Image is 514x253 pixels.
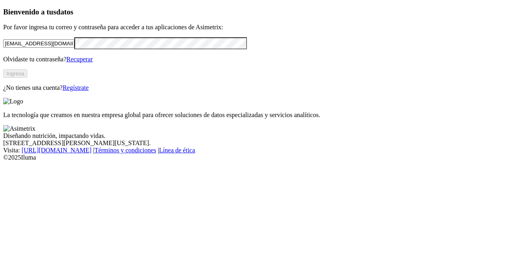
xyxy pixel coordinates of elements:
[3,111,511,119] p: La tecnología que creamos en nuestra empresa global para ofrecer soluciones de datos especializad...
[22,147,92,154] a: [URL][DOMAIN_NAME]
[3,147,511,154] div: Visita : | |
[3,84,511,91] p: ¿No tienes una cuenta?
[3,140,511,147] div: [STREET_ADDRESS][PERSON_NAME][US_STATE].
[159,147,195,154] a: Línea de ética
[3,39,74,48] input: Tu correo
[56,8,73,16] span: datos
[3,8,511,16] h3: Bienvenido a tus
[3,69,27,78] button: Ingresa
[63,84,89,91] a: Regístrate
[3,98,23,105] img: Logo
[66,56,93,63] a: Recuperar
[3,154,511,161] div: © 2025 Iluma
[3,125,35,132] img: Asimetrix
[3,24,511,31] p: Por favor ingresa tu correo y contraseña para acceder a tus aplicaciones de Asimetrix:
[3,56,511,63] p: Olvidaste tu contraseña?
[3,132,511,140] div: Diseñando nutrición, impactando vidas.
[94,147,156,154] a: Términos y condiciones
